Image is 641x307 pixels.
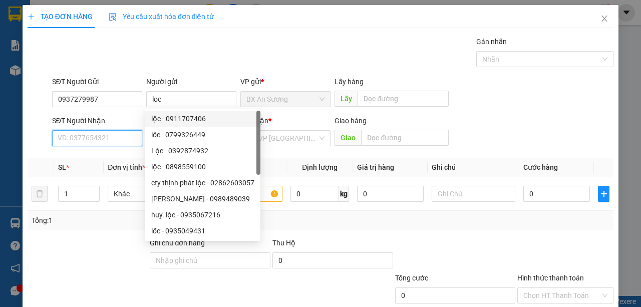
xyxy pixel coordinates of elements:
button: plus [598,186,609,202]
div: lôc - 0799326449 [145,127,260,143]
input: Dọc đường [361,130,448,146]
span: close [600,15,608,23]
div: lôc - 0799326449 [151,129,254,140]
span: Định lượng [302,163,338,171]
div: huy. lộc - 0935067216 [145,207,260,223]
div: lộc - 0911707406 [145,111,260,127]
span: plus [598,190,609,198]
span: Khác [114,186,185,201]
label: Hình thức thanh toán [517,274,584,282]
div: Lộc - 0392874932 [151,145,254,156]
div: lốc - 0935049431 [145,223,260,239]
input: Ghi Chú [432,186,515,202]
span: Thu Hộ [272,239,295,247]
span: Lấy hàng [335,78,364,86]
span: Cước hàng [523,163,558,171]
span: Giá trị hàng [357,163,394,171]
div: SĐT Người Nhận [52,115,142,126]
div: cty thịnh phát lộc - 02862603057 [151,177,254,188]
span: Lấy [335,91,358,107]
button: delete [32,186,48,202]
div: lốc - 0935049431 [151,225,254,236]
label: Ghi chú đơn hàng [150,239,205,247]
span: Yêu cầu xuất hóa đơn điện tử [109,13,214,21]
input: Dọc đường [358,91,448,107]
th: Ghi chú [428,158,519,177]
div: lộc - 0898559100 [151,161,254,172]
div: Tổng: 1 [32,215,248,226]
span: Đơn vị tính [108,163,145,171]
div: lộc - 0911707406 [151,113,254,124]
label: Gán nhãn [476,38,507,46]
span: kg [339,186,349,202]
button: Close [590,5,618,33]
img: icon [109,13,117,21]
span: SL [58,163,66,171]
div: Lộc - 0392874932 [145,143,260,159]
span: Giao hàng [335,117,367,125]
span: Tổng cước [395,274,428,282]
input: Ghi chú đơn hàng [150,252,270,268]
div: [PERSON_NAME] - 0989489039 [151,193,254,204]
div: VP gửi [240,76,331,87]
span: TẠO ĐƠN HÀNG [28,13,93,21]
div: cty thịnh phát lộc - 02862603057 [145,175,260,191]
input: 0 [357,186,424,202]
span: plus [28,13,35,20]
div: lộc - 0898559100 [145,159,260,175]
div: Người gửi [146,76,236,87]
div: huy. lộc - 0935067216 [151,209,254,220]
div: tấn lộc nhận - 0989489039 [145,191,260,207]
span: Giao [335,130,361,146]
span: BX An Sương [246,92,325,107]
div: SĐT Người Gửi [52,76,142,87]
